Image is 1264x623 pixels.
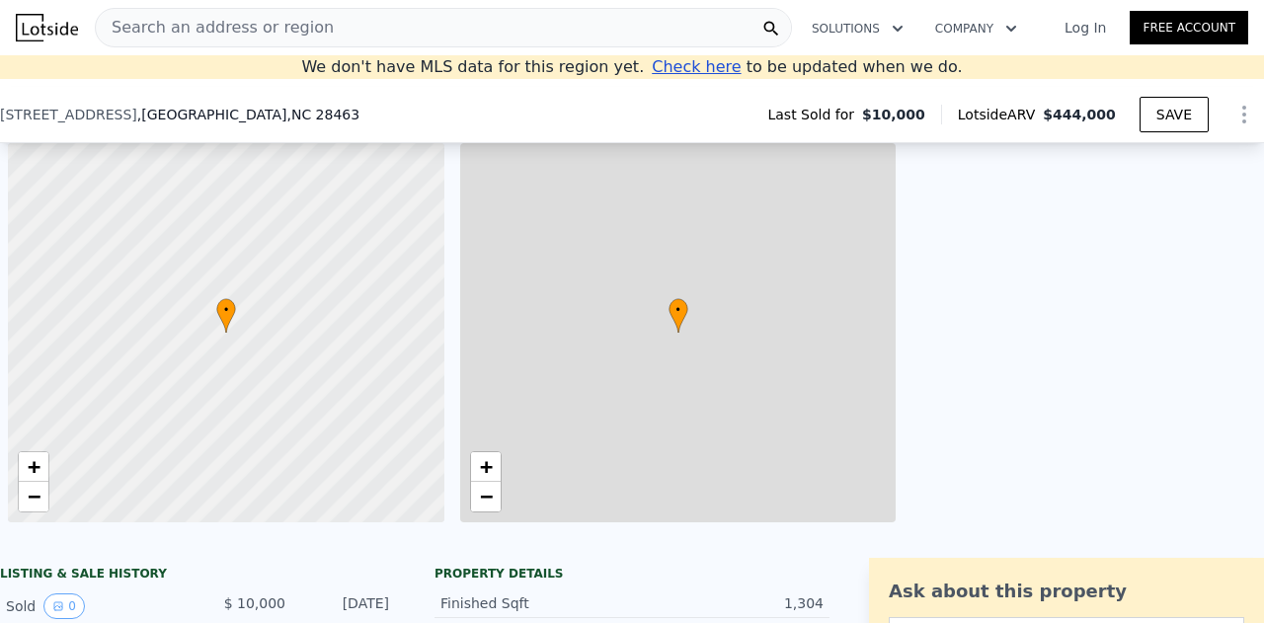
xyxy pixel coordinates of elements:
[216,301,236,319] span: •
[767,105,862,124] span: Last Sold for
[1043,107,1116,122] span: $444,000
[224,595,285,611] span: $ 10,000
[1041,18,1130,38] a: Log In
[958,105,1043,124] span: Lotside ARV
[889,578,1244,605] div: Ask about this property
[479,484,492,508] span: −
[19,452,48,482] a: Zoom in
[471,482,501,511] a: Zoom out
[28,484,40,508] span: −
[19,482,48,511] a: Zoom out
[1140,97,1209,132] button: SAVE
[919,11,1033,46] button: Company
[632,593,824,613] div: 1,304
[669,301,688,319] span: •
[216,298,236,333] div: •
[137,105,359,124] span: , [GEOGRAPHIC_DATA]
[652,57,741,76] span: Check here
[434,566,829,582] div: Property details
[6,593,182,619] div: Sold
[440,593,632,613] div: Finished Sqft
[862,105,925,124] span: $10,000
[669,298,688,333] div: •
[96,16,334,39] span: Search an address or region
[301,593,389,619] div: [DATE]
[301,55,962,79] div: We don't have MLS data for this region yet.
[1130,11,1248,44] a: Free Account
[43,593,85,619] button: View historical data
[796,11,919,46] button: Solutions
[1224,95,1264,134] button: Show Options
[286,107,359,122] span: , NC 28463
[16,14,78,41] img: Lotside
[479,454,492,479] span: +
[652,55,962,79] div: to be updated when we do.
[471,452,501,482] a: Zoom in
[28,454,40,479] span: +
